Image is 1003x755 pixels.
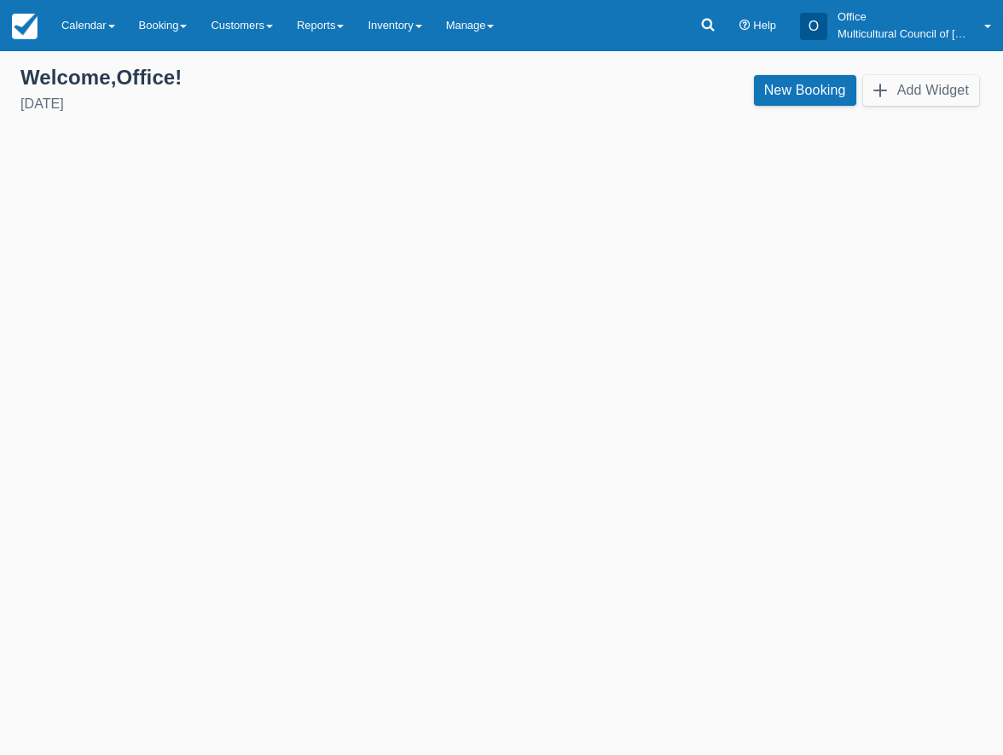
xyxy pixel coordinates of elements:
[838,9,974,26] p: Office
[753,19,776,32] span: Help
[12,14,38,39] img: checkfront-main-nav-mini-logo.png
[863,75,979,106] button: Add Widget
[800,13,827,40] div: O
[754,75,856,106] a: New Booking
[20,94,488,114] div: [DATE]
[739,20,751,32] i: Help
[20,65,488,90] div: Welcome , Office !
[838,26,974,43] p: Multicultural Council of [GEOGRAPHIC_DATA]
